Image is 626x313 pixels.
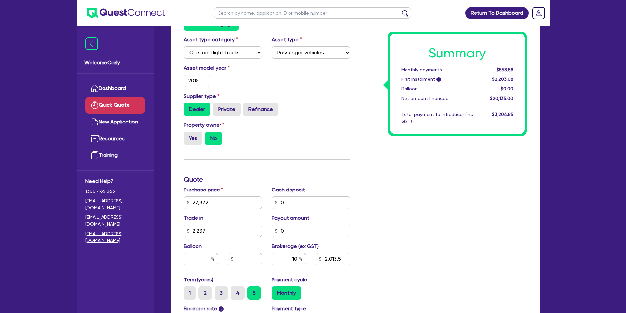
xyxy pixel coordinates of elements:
[184,121,224,129] label: Property owner
[272,214,309,222] label: Payout amount
[492,77,513,82] span: $2,203.08
[87,8,165,18] img: quest-connect-logo-blue
[184,132,202,145] label: Yes
[530,5,547,22] a: Dropdown toggle
[184,214,203,222] label: Trade in
[85,197,145,211] a: [EMAIL_ADDRESS][DOMAIN_NAME]
[396,85,478,92] div: Balloon
[247,286,261,300] label: 5
[492,112,513,117] span: $3,204.85
[179,64,267,72] label: Asset model year
[272,305,306,313] label: Payment type
[396,111,478,125] div: Total payment to introducer (inc GST)
[184,36,238,44] label: Asset type category
[213,103,241,116] label: Private
[85,214,145,228] a: [EMAIL_ADDRESS][DOMAIN_NAME]
[85,188,145,195] span: 1300 465 363
[436,78,441,82] span: i
[231,286,245,300] label: 4
[272,36,302,44] label: Asset type
[214,7,411,19] input: Search by name, application ID or mobile number...
[85,80,145,97] a: Dashboard
[184,286,196,300] label: 1
[205,132,222,145] label: No
[272,276,307,284] label: Payment cycle
[272,286,301,300] label: Monthly
[490,96,513,101] span: $20,135.00
[215,286,228,300] label: 3
[91,151,99,159] img: training
[396,66,478,73] div: Monthly payments
[465,7,529,19] a: Return To Dashboard
[184,276,213,284] label: Term (years)
[91,135,99,143] img: resources
[85,114,145,130] a: New Application
[396,76,478,83] div: First instalment
[85,177,145,185] span: Need Help?
[198,286,212,300] label: 2
[184,103,210,116] label: Dealer
[272,242,319,250] label: Brokerage (ex GST)
[85,230,145,244] a: [EMAIL_ADDRESS][DOMAIN_NAME]
[84,59,146,67] span: Welcome Carly
[184,242,202,250] label: Balloon
[85,97,145,114] a: Quick Quote
[184,186,223,194] label: Purchase price
[85,37,98,50] img: icon-menu-close
[184,92,219,100] label: Supplier type
[184,305,224,313] label: Financier rate
[219,306,224,312] span: i
[85,130,145,147] a: Resources
[401,45,514,61] h1: Summary
[243,103,278,116] label: Refinance
[272,186,305,194] label: Cash deposit
[85,147,145,164] a: Training
[91,101,99,109] img: quick-quote
[497,67,513,72] span: $558.58
[501,86,513,91] span: $0.00
[91,118,99,126] img: new-application
[396,95,478,102] div: Net amount financed
[184,175,350,183] h3: Quote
